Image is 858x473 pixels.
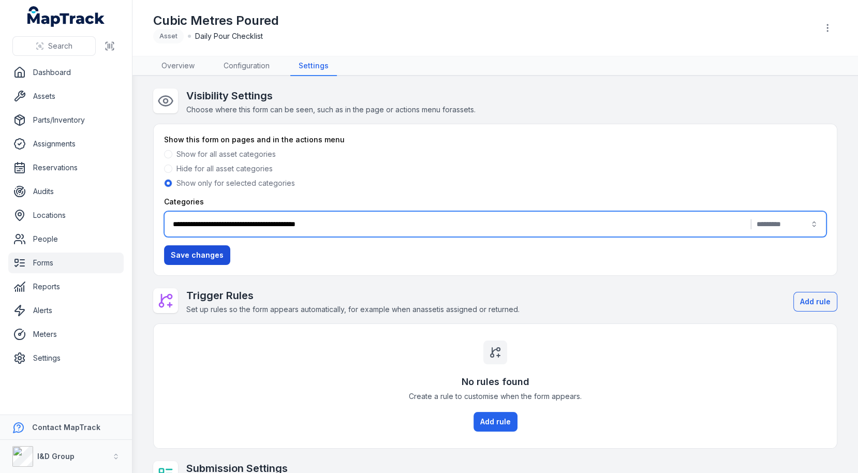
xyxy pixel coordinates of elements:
[8,157,124,178] a: Reservations
[186,288,520,303] h2: Trigger Rules
[164,135,345,145] label: Show this form on pages and in the actions menu
[290,56,337,76] a: Settings
[37,452,75,461] strong: I&D Group
[8,324,124,345] a: Meters
[27,6,105,27] a: MapTrack
[176,178,295,188] label: Show only for selected categories
[153,56,203,76] a: Overview
[164,197,204,207] label: Categories
[793,292,837,312] button: Add rule
[186,305,520,314] span: Set up rules so the form appears automatically, for example when an asset is assigned or returned.
[474,412,517,432] button: Add rule
[8,62,124,83] a: Dashboard
[8,110,124,130] a: Parts/Inventory
[8,181,124,202] a: Audits
[12,36,96,56] button: Search
[32,423,100,432] strong: Contact MapTrack
[8,253,124,273] a: Forms
[8,205,124,226] a: Locations
[8,348,124,368] a: Settings
[8,134,124,154] a: Assignments
[8,300,124,321] a: Alerts
[409,391,582,402] span: Create a rule to customise when the form appears.
[8,229,124,249] a: People
[176,164,273,174] label: Hide for all asset categories
[186,88,476,103] h2: Visibility Settings
[186,105,476,114] span: Choose where this form can be seen, such as in the page or actions menu for assets .
[462,375,529,389] h3: No rules found
[164,245,230,265] button: Save changes
[8,276,124,297] a: Reports
[195,31,263,41] span: Daily Pour Checklist
[153,29,184,43] div: Asset
[153,12,279,29] h1: Cubic Metres Poured
[48,41,72,51] span: Search
[176,149,276,159] label: Show for all asset categories
[215,56,278,76] a: Configuration
[8,86,124,107] a: Assets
